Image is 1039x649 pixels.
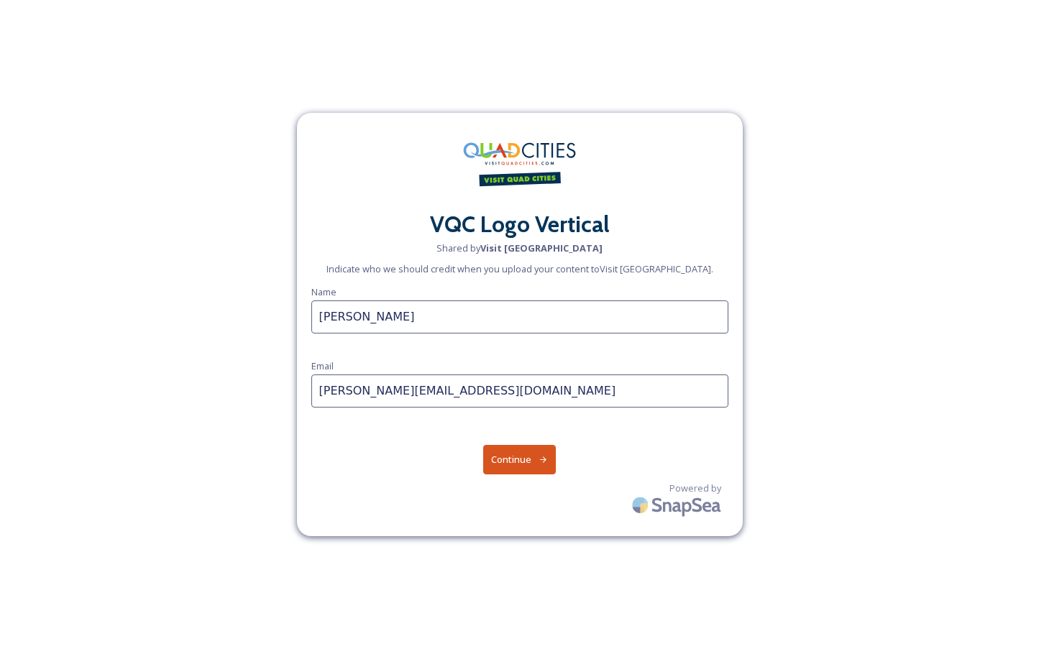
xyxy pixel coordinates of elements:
span: Powered by [669,482,721,495]
button: Continue [483,445,556,474]
span: Indicate who we should credit when you upload your content to Visit [GEOGRAPHIC_DATA] . [326,262,713,276]
span: Shared by [436,241,603,255]
input: photographer@snapsea.io [311,374,728,408]
input: Name [311,300,728,333]
img: QCCVB_VISIT_horiz_logo_4c_tagline_122019.svg [448,127,592,200]
span: Name [311,285,337,298]
h2: VQC Logo Vertical [311,207,728,241]
strong: Visit [GEOGRAPHIC_DATA] [480,241,603,254]
img: SnapSea Logo [628,488,728,522]
span: Email [311,359,334,372]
